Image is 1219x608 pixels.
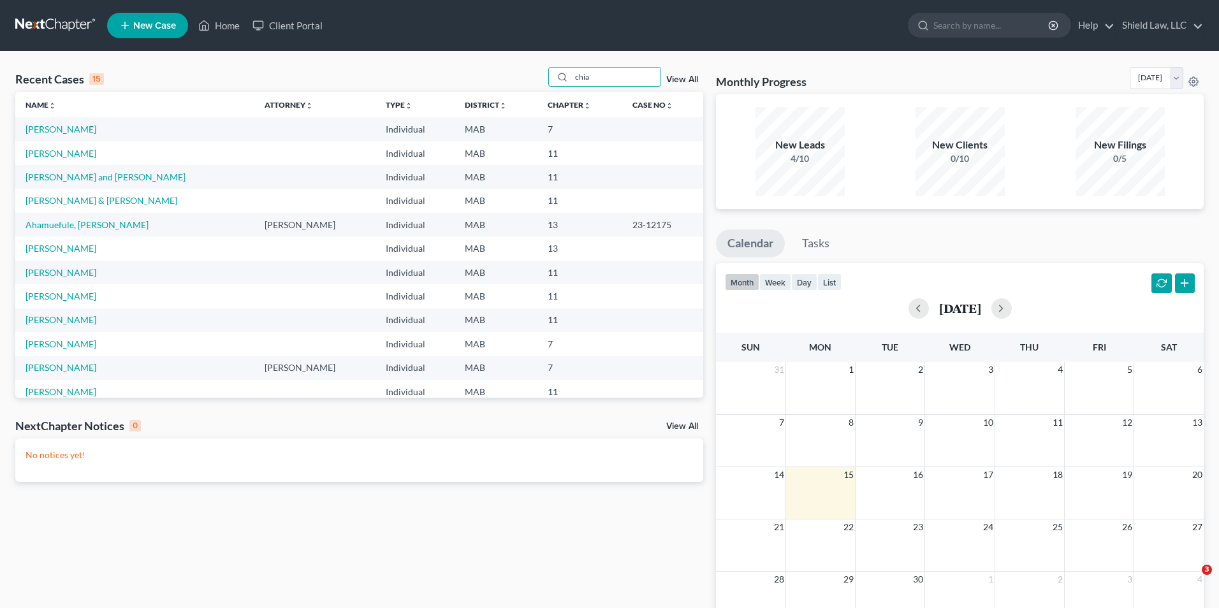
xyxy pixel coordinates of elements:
td: Individual [376,332,455,356]
span: New Case [133,21,176,31]
span: 3 [1202,565,1212,575]
button: month [725,273,759,291]
span: 3 [1126,572,1134,587]
span: 26 [1121,519,1134,535]
span: 1 [847,362,855,377]
i: unfold_more [305,102,313,110]
span: 24 [982,519,995,535]
td: Individual [376,308,455,332]
span: 28 [773,572,785,587]
td: MAB [455,380,537,403]
span: 17 [982,467,995,482]
a: Attorneyunfold_more [265,100,313,110]
span: 13 [1191,415,1204,430]
div: New Leads [755,138,845,152]
span: Thu [1020,342,1039,352]
td: 11 [537,141,622,165]
a: Shield Law, LLC [1116,14,1203,37]
button: week [759,273,791,291]
div: 4/10 [755,152,845,165]
td: MAB [455,356,537,380]
td: MAB [455,141,537,165]
div: NextChapter Notices [15,418,141,433]
span: 3 [987,362,995,377]
span: 9 [917,415,924,430]
td: MAB [455,236,537,260]
a: Districtunfold_more [465,100,507,110]
td: 11 [537,165,622,189]
h3: Monthly Progress [716,74,807,89]
span: Tue [882,342,898,352]
td: Individual [376,213,455,236]
span: 29 [842,572,855,587]
a: View All [666,422,698,431]
span: 5 [1126,362,1134,377]
td: 11 [537,189,622,213]
span: 22 [842,519,855,535]
td: Individual [376,284,455,308]
td: Individual [376,236,455,260]
a: Case Nounfold_more [632,100,673,110]
a: [PERSON_NAME] [26,338,96,349]
span: 21 [773,519,785,535]
td: 11 [537,308,622,332]
div: 0/5 [1076,152,1165,165]
span: 4 [1056,362,1064,377]
span: 7 [778,415,785,430]
span: 15 [842,467,855,482]
span: Fri [1093,342,1106,352]
a: Help [1072,14,1114,37]
td: MAB [455,213,537,236]
td: Individual [376,141,455,165]
td: Individual [376,380,455,403]
td: 7 [537,117,622,141]
td: 7 [537,332,622,356]
span: 10 [982,415,995,430]
td: Individual [376,189,455,213]
td: MAB [455,189,537,213]
td: 11 [537,284,622,308]
a: [PERSON_NAME] and [PERSON_NAME] [26,171,186,182]
a: Calendar [716,229,785,257]
a: [PERSON_NAME] [26,386,96,397]
a: Typeunfold_more [386,100,412,110]
a: Client Portal [246,14,329,37]
td: 13 [537,236,622,260]
span: Sun [741,342,760,352]
i: unfold_more [499,102,507,110]
span: 30 [912,572,924,587]
span: 27 [1191,519,1204,535]
span: 20 [1191,467,1204,482]
div: New Filings [1076,138,1165,152]
i: unfold_more [583,102,591,110]
td: MAB [455,332,537,356]
td: 11 [537,380,622,403]
i: unfold_more [405,102,412,110]
span: 18 [1051,467,1064,482]
a: Tasks [791,229,841,257]
input: Search by name... [933,13,1050,37]
span: 16 [912,467,924,482]
td: Individual [376,356,455,380]
td: Individual [376,261,455,284]
td: MAB [455,284,537,308]
span: Wed [949,342,970,352]
span: 12 [1121,415,1134,430]
span: Mon [809,342,831,352]
span: 6 [1196,362,1204,377]
span: 25 [1051,519,1064,535]
div: 15 [89,73,104,85]
h2: [DATE] [939,301,981,315]
div: New Clients [916,138,1005,152]
a: [PERSON_NAME] [26,314,96,325]
iframe: Intercom live chat [1176,565,1206,595]
td: [PERSON_NAME] [254,213,376,236]
td: Individual [376,117,455,141]
div: Recent Cases [15,71,104,87]
i: unfold_more [48,102,56,110]
button: day [791,273,817,291]
a: Home [192,14,246,37]
span: 11 [1051,415,1064,430]
span: 23 [912,519,924,535]
input: Search by name... [571,68,661,86]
